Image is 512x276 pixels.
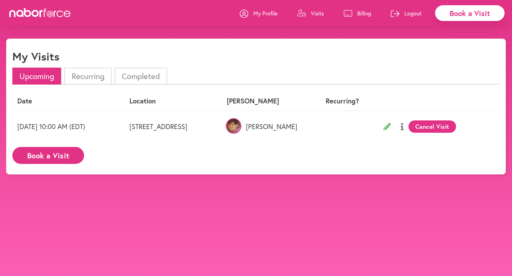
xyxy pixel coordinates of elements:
[12,147,84,164] button: Book a Visit
[408,120,456,133] button: Cancel Visit
[64,68,111,85] li: Recurring
[227,123,306,131] p: [PERSON_NAME]
[344,4,371,23] a: Billing
[253,10,277,17] p: My Profile
[311,92,373,110] th: Recurring?
[240,4,277,23] a: My Profile
[12,152,84,157] a: Book a Visit
[222,92,311,110] th: [PERSON_NAME]
[297,4,324,23] a: Visits
[125,111,222,142] td: [STREET_ADDRESS]
[391,4,421,23] a: Logout
[125,92,222,110] th: Location
[357,10,371,17] p: Billing
[12,50,59,63] h1: My Visits
[12,68,61,85] li: Upcoming
[404,10,421,17] p: Logout
[115,68,167,85] li: Completed
[226,118,241,134] img: WrugUnZsTfKskhSDDYhm
[12,92,125,110] th: Date
[311,10,324,17] p: Visits
[435,5,505,21] div: Book a Visit
[12,111,125,142] td: [DATE] 10:00 AM (EDT)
